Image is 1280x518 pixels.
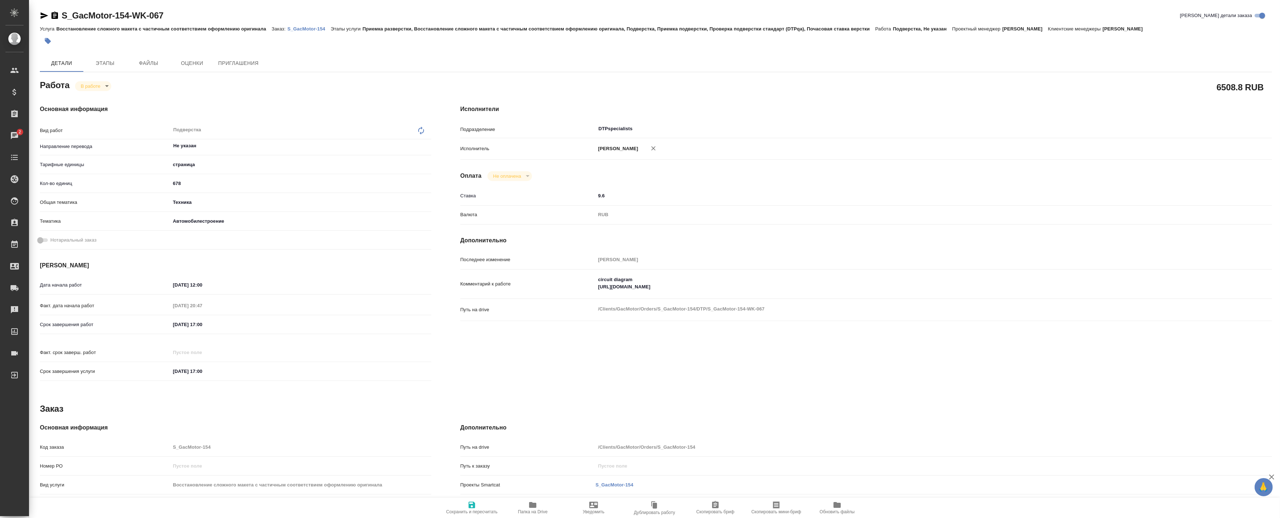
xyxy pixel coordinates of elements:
input: Пустое поле [595,461,1204,471]
span: 🙏 [1258,480,1270,495]
p: Комментарий к работе [460,280,595,288]
p: Вид услуги [40,481,170,489]
p: Факт. дата начала работ [40,302,170,309]
button: Обновить файлы [807,498,868,518]
p: S_GacMotor-154 [287,26,331,32]
p: [PERSON_NAME] [595,145,638,152]
h4: Оплата [460,172,482,180]
h4: Основная информация [40,105,431,114]
span: 2 [14,128,25,136]
span: Нотариальный заказ [50,237,96,244]
p: Проекты Smartcat [460,481,595,489]
p: Срок завершения работ [40,321,170,328]
h4: [PERSON_NAME] [40,261,431,270]
p: Подразделение [460,126,595,133]
span: Этапы [88,59,122,68]
button: Скопировать бриф [685,498,746,518]
span: Скопировать бриф [696,509,734,514]
button: Добавить тэг [40,33,56,49]
p: Тематика [40,218,170,225]
p: Направление перевода [40,143,170,150]
input: Пустое поле [170,480,431,490]
textarea: /Clients/GacMotor/Orders/S_GacMotor-154/DTP/S_GacMotor-154-WK-067 [595,303,1204,315]
span: Уведомить [583,509,604,514]
p: Клиентские менеджеры [1048,26,1103,32]
input: ✎ Введи что-нибудь [170,319,234,330]
p: Последнее изменение [460,256,595,263]
p: Вид работ [40,127,170,134]
p: Путь к заказу [460,462,595,470]
a: 2 [2,127,27,145]
input: Пустое поле [170,347,234,358]
div: Техника [170,196,431,209]
h2: Заказ [40,403,63,415]
div: страница [170,159,431,171]
div: В работе [75,81,111,91]
p: Исполнитель [460,145,595,152]
p: Валюта [460,211,595,218]
h4: Дополнительно [460,236,1272,245]
button: Скопировать ссылку для ЯМессенджера [40,11,49,20]
p: Срок завершения услуги [40,368,170,375]
p: Путь на drive [460,444,595,451]
p: Этапы услуги [331,26,363,32]
input: Пустое поле [595,442,1204,452]
span: Приглашения [218,59,259,68]
input: Пустое поле [170,300,234,311]
button: Open [1200,128,1202,129]
input: Пустое поле [170,442,431,452]
button: Сохранить и пересчитать [441,498,502,518]
a: S_GacMotor-154-WK-067 [62,11,163,20]
input: ✎ Введи что-нибудь [170,366,234,377]
input: Пустое поле [595,254,1204,265]
button: 🙏 [1255,478,1273,496]
span: Скопировать мини-бриф [751,509,801,514]
textarea: circuit diagram [URL][DOMAIN_NAME] [595,274,1204,293]
button: Дублировать работу [624,498,685,518]
p: Путь на drive [460,306,595,313]
p: [PERSON_NAME] [1102,26,1148,32]
h4: Исполнители [460,105,1272,114]
span: Дублировать работу [634,510,675,515]
button: Open [427,145,429,147]
button: Скопировать ссылку [50,11,59,20]
p: Проектный менеджер [952,26,1002,32]
a: S_GacMotor-154 [287,25,331,32]
p: Дата начала работ [40,281,170,289]
p: Факт. срок заверш. работ [40,349,170,356]
p: Номер РО [40,462,170,470]
p: Код заказа [40,444,170,451]
input: ✎ Введи что-нибудь [595,190,1204,201]
span: Сохранить и пересчитать [446,509,498,514]
span: Детали [44,59,79,68]
p: Ставка [460,192,595,200]
button: Скопировать мини-бриф [746,498,807,518]
p: Тарифные единицы [40,161,170,168]
p: [PERSON_NAME] [1002,26,1048,32]
p: Кол-во единиц [40,180,170,187]
span: [PERSON_NAME] детали заказа [1180,12,1252,19]
h4: Дополнительно [460,423,1272,432]
input: Пустое поле [170,461,431,471]
p: Восстановление сложного макета с частичным соответствием оформлению оригинала [56,26,271,32]
h2: 6508.8 RUB [1217,81,1264,93]
input: ✎ Введи что-нибудь [170,178,431,189]
span: Обновить файлы [820,509,855,514]
div: Автомобилестроение [170,215,431,227]
p: Работа [875,26,893,32]
p: Подверстка, Не указан [893,26,952,32]
p: Приемка разверстки, Восстановление сложного макета с частичным соответствием оформлению оригинала... [362,26,875,32]
button: В работе [79,83,103,89]
h2: Работа [40,78,70,91]
button: Уведомить [563,498,624,518]
span: Файлы [131,59,166,68]
button: Папка на Drive [502,498,563,518]
p: Услуга [40,26,56,32]
div: В работе [487,171,532,181]
button: Не оплачена [491,173,523,179]
button: Удалить исполнителя [645,140,661,156]
p: Заказ: [272,26,287,32]
p: Общая тематика [40,199,170,206]
span: Папка на Drive [518,509,548,514]
div: RUB [595,209,1204,221]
